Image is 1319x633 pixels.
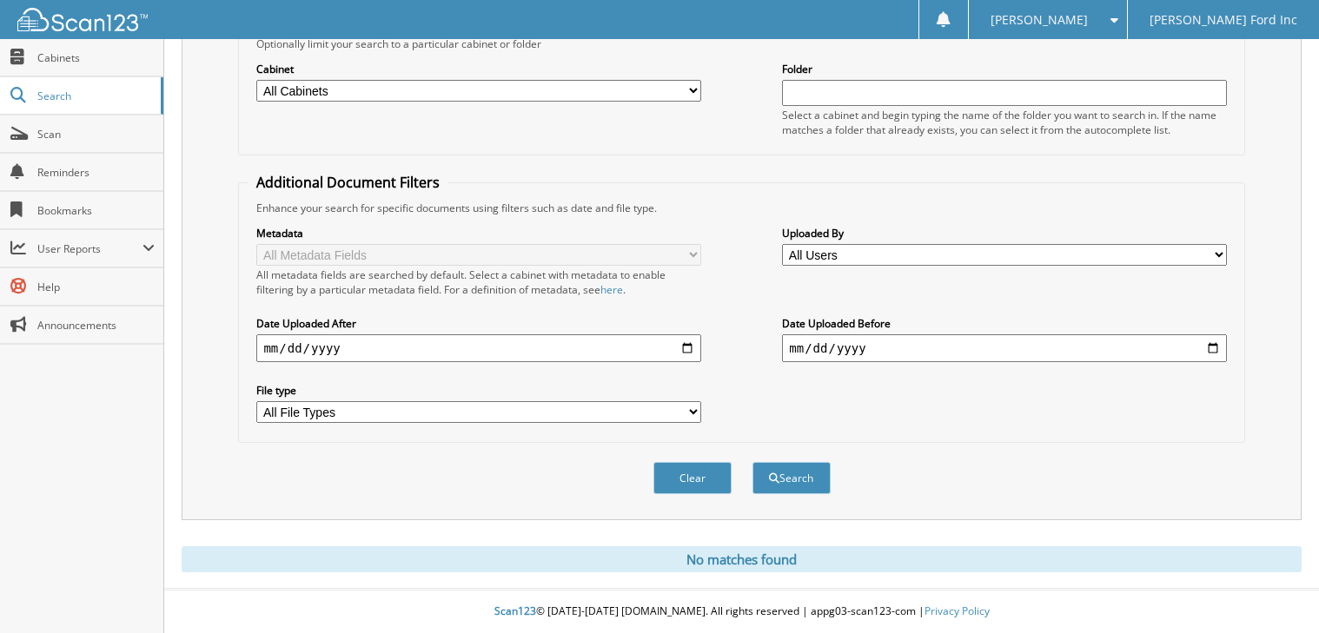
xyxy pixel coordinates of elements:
span: Search [37,89,152,103]
img: scan123-logo-white.svg [17,8,148,31]
label: File type [256,383,700,398]
input: start [256,334,700,362]
label: Uploaded By [782,226,1226,241]
button: Search [752,462,831,494]
span: Scan123 [494,603,536,618]
div: Select a cabinet and begin typing the name of the folder you want to search in. If the name match... [782,108,1226,137]
span: Bookmarks [37,203,155,218]
span: Cabinets [37,50,155,65]
label: Cabinet [256,62,700,76]
label: Date Uploaded After [256,316,700,331]
legend: Additional Document Filters [248,173,448,192]
button: Clear [653,462,732,494]
span: [PERSON_NAME] [991,15,1088,25]
span: [PERSON_NAME] Ford Inc [1150,15,1297,25]
a: here [600,282,623,297]
span: Announcements [37,318,155,333]
a: Privacy Policy [925,603,990,618]
span: User Reports [37,241,143,256]
div: No matches found [182,546,1302,572]
label: Folder [782,62,1226,76]
iframe: Chat Widget [1232,550,1319,633]
span: Scan [37,127,155,142]
div: All metadata fields are searched by default. Select a cabinet with metadata to enable filtering b... [256,267,700,297]
span: Help [37,280,155,294]
label: Date Uploaded Before [782,316,1226,331]
input: end [782,334,1226,362]
div: Optionally limit your search to a particular cabinet or folder [248,36,1235,51]
div: © [DATE]-[DATE] [DOMAIN_NAME]. All rights reserved | appg03-scan123-com | [164,590,1319,633]
span: Reminders [37,165,155,180]
label: Metadata [256,226,700,241]
div: Enhance your search for specific documents using filters such as date and file type. [248,201,1235,215]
